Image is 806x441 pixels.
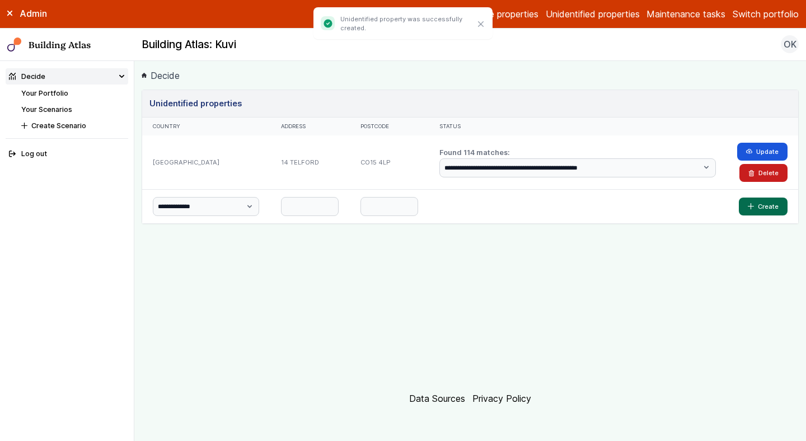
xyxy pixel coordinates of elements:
img: main-0bbd2752.svg [7,37,22,52]
div: Status [439,123,716,130]
h2: Building Atlas: Kuvi [142,37,236,52]
a: Maintenance tasks [646,7,725,21]
a: Your Portfolio [21,89,68,97]
button: Log out [6,146,129,162]
div: Decide [9,71,45,82]
div: Address [281,123,339,130]
div: 14 TELFORD [270,135,349,189]
button: Create [739,198,788,215]
button: Switch portfolio [733,7,799,21]
a: Your Scenarios [21,105,72,114]
div: Country [153,123,259,130]
h2: Found 114 matches: [439,147,716,158]
a: Data Sources [409,393,465,404]
span: OK [784,37,796,51]
a: Decide [142,69,180,82]
button: Update [737,143,788,161]
div: CO15 4LP [349,135,429,189]
button: Create Scenario [18,118,128,134]
button: Close [474,17,488,31]
summary: Decide [6,68,129,85]
div: Postcode [360,123,418,130]
p: Unidentified property was successfully created. [340,15,474,32]
a: Privacy Policy [472,393,531,404]
button: OK [781,35,799,53]
div: [GEOGRAPHIC_DATA] [142,135,270,189]
button: Delete [739,164,788,182]
h3: Unidentified properties [149,97,242,110]
a: Unidentified properties [546,7,640,21]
